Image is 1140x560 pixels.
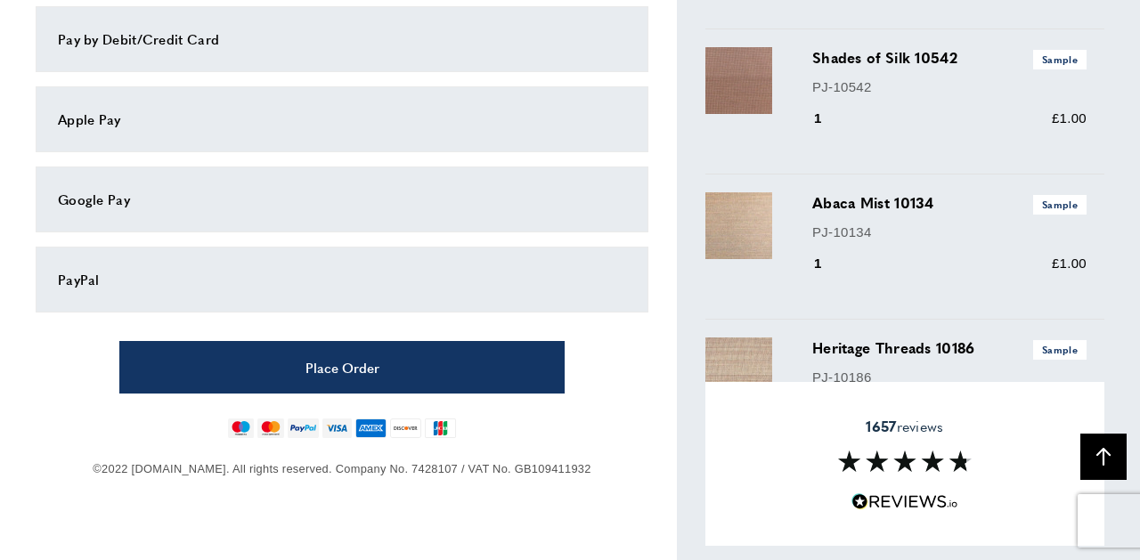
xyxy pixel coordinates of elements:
[228,418,254,438] img: maestro
[812,253,847,274] div: 1
[705,192,772,259] img: Abaca Mist 10134
[1033,195,1087,214] span: Sample
[355,418,387,438] img: american-express
[425,418,456,438] img: jcb
[812,108,847,129] div: 1
[705,337,772,404] img: Heritage Threads 10186
[812,367,1087,388] p: PJ-10186
[705,47,772,114] img: Shades of Silk 10542
[58,28,626,50] div: Pay by Debit/Credit Card
[812,77,1087,98] p: PJ-10542
[866,416,896,436] strong: 1657
[1033,50,1087,69] span: Sample
[838,450,972,472] img: Reviews section
[119,341,565,394] button: Place Order
[812,47,1087,69] h3: Shades of Silk 10542
[58,189,626,210] div: Google Pay
[58,269,626,290] div: PayPal
[866,418,943,435] span: reviews
[390,418,421,438] img: discover
[58,109,626,130] div: Apple Pay
[812,337,1087,359] h3: Heritage Threads 10186
[1033,340,1087,359] span: Sample
[812,192,1087,214] h3: Abaca Mist 10134
[812,222,1087,243] p: PJ-10134
[1052,256,1087,271] span: £1.00
[93,462,590,475] span: ©2022 [DOMAIN_NAME]. All rights reserved. Company No. 7428107 / VAT No. GB109411932
[257,418,283,438] img: mastercard
[851,493,958,510] img: Reviews.io 5 stars
[288,418,319,438] img: paypal
[322,418,352,438] img: visa
[1052,110,1087,126] span: £1.00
